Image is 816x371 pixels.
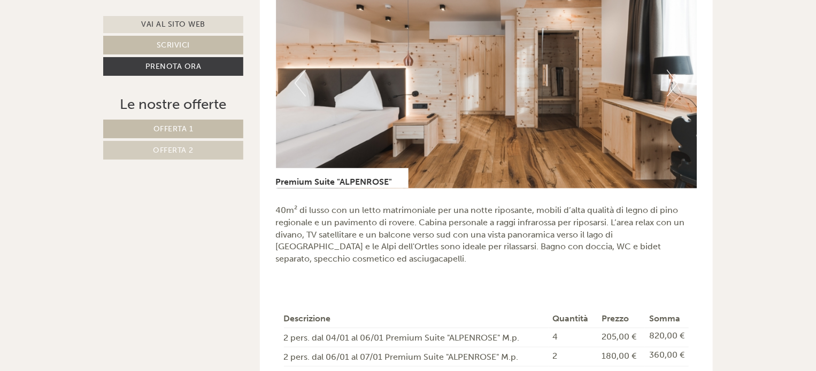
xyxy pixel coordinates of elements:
[153,124,194,133] span: Offerta 1
[295,70,306,97] button: Previous
[16,31,168,40] div: Hotel [GEOGRAPHIC_DATA]
[103,36,243,54] a: Scrivici
[284,311,549,328] th: Descrizione
[549,347,598,366] td: 2
[645,347,689,366] td: 360,00 €
[153,146,194,155] span: Offerta 2
[549,311,598,328] th: Quantità
[602,332,636,342] span: 205,00 €
[284,328,549,347] td: 2 pers. dal 04/01 al 06/01 Premium Suite "ALPENROSE" M.p.
[367,281,422,300] button: Invia
[8,29,174,61] div: Buon giorno, come possiamo aiutarla?
[645,311,689,328] th: Somma
[549,328,598,347] td: 4
[597,311,645,328] th: Prezzo
[284,347,549,366] td: 2 pers. dal 06/01 al 07/01 Premium Suite "ALPENROSE" M.p.
[103,57,243,76] a: Prenota ora
[16,52,168,59] small: 10:28
[187,8,235,26] div: giovedì
[276,204,697,265] p: 40m² di lusso con un letto matrimoniale per una notte riposante, mobili d’alta qualità di legno d...
[103,94,243,114] div: Le nostre offerte
[602,351,636,361] span: 180,00 €
[276,168,409,188] div: Premium Suite "ALPENROSE"
[103,16,243,33] a: Vai al sito web
[667,70,678,97] button: Next
[645,328,689,347] td: 820,00 €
